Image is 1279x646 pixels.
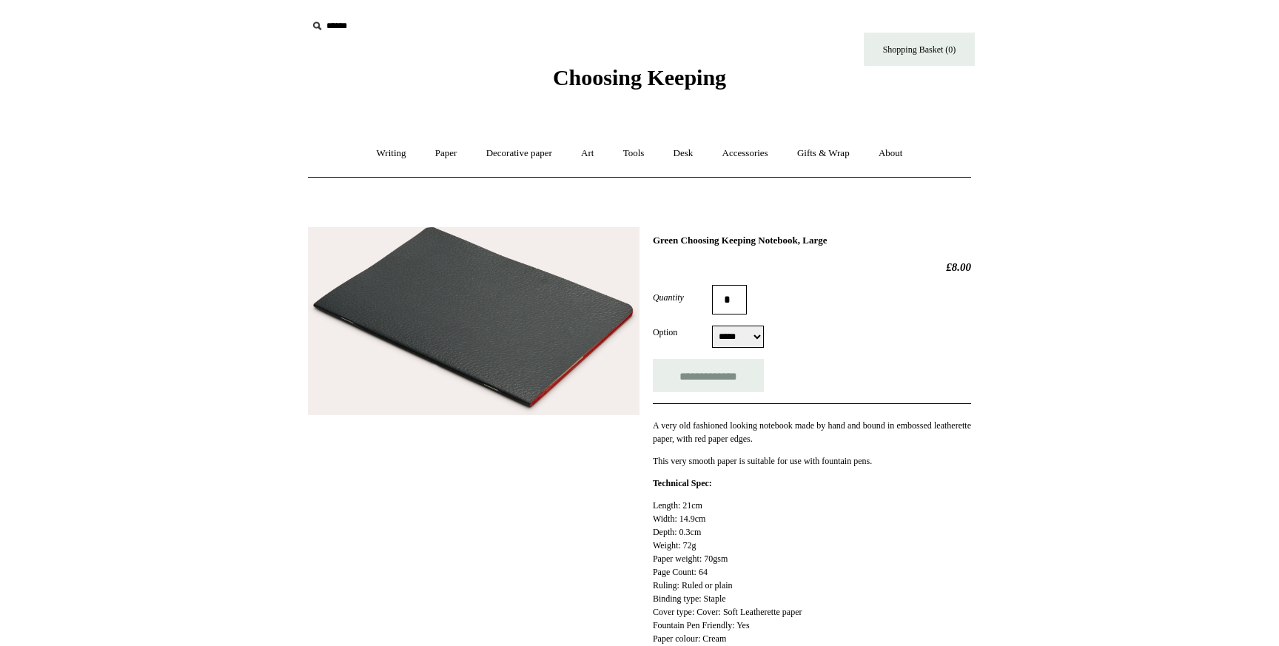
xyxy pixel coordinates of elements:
[660,134,707,173] a: Desk
[473,134,565,173] a: Decorative paper
[553,77,726,87] a: Choosing Keeping
[653,260,971,274] h2: £8.00
[422,134,471,173] a: Paper
[653,478,712,488] strong: Technical Spec:
[653,419,971,445] p: A very old fashioned looking notebook made by hand and bound in embossed leatherette paper, with ...
[308,227,639,415] img: Green Choosing Keeping Notebook, Large
[653,454,971,468] p: This very smooth paper is suitable for use with fountain pens.
[653,326,712,339] label: Option
[568,134,607,173] a: Art
[363,134,420,173] a: Writing
[610,134,658,173] a: Tools
[864,33,975,66] a: Shopping Basket (0)
[653,235,971,246] h1: Green Choosing Keeping Notebook, Large
[865,134,916,173] a: About
[709,134,782,173] a: Accessories
[553,65,726,90] span: Choosing Keeping
[784,134,863,173] a: Gifts & Wrap
[653,291,712,304] label: Quantity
